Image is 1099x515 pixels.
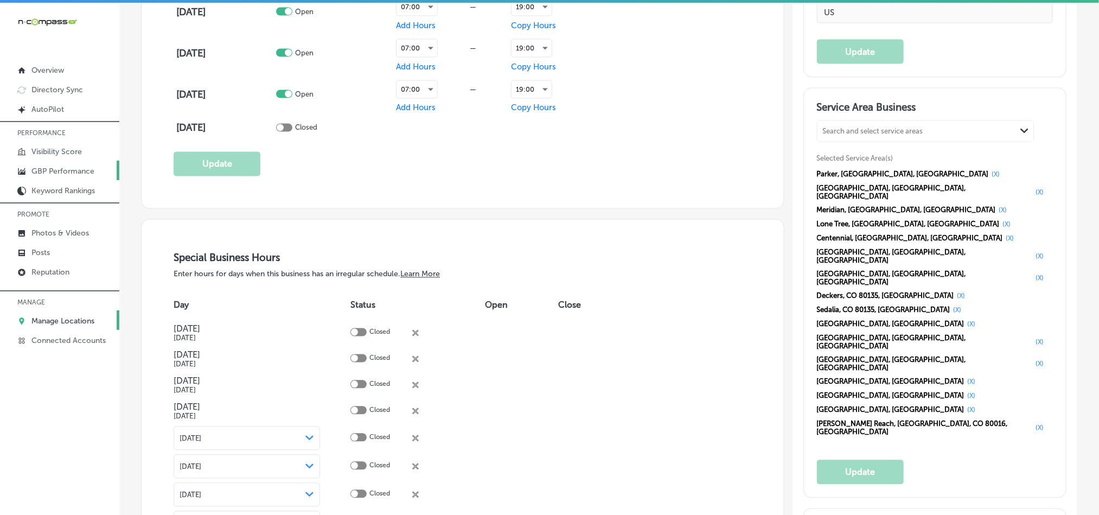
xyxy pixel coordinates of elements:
span: [GEOGRAPHIC_DATA], [GEOGRAPHIC_DATA], [GEOGRAPHIC_DATA] [817,270,1033,287]
p: Closed [295,124,317,132]
h5: [DATE] [174,412,320,421]
h5: [DATE] [174,360,320,368]
button: (X) [964,320,979,329]
h4: [DATE] [176,122,273,134]
p: Closed [369,328,390,339]
th: Close [558,290,607,320]
p: AutoPilot [31,105,64,114]
h3: Special Business Hours [174,252,751,264]
div: 07:00 [397,81,437,98]
div: — [438,44,509,52]
button: (X) [996,206,1011,215]
span: [GEOGRAPHIC_DATA], [GEOGRAPHIC_DATA] [817,406,964,414]
button: Update [817,460,904,485]
h3: Service Area Business [817,101,1053,118]
input: Country [817,2,1053,23]
p: Keyword Rankings [31,186,95,195]
span: Selected Service Area(s) [817,155,893,163]
p: GBP Performance [31,167,94,176]
span: [GEOGRAPHIC_DATA], [GEOGRAPHIC_DATA], [GEOGRAPHIC_DATA] [817,249,1033,265]
p: Closed [369,490,390,500]
button: (X) [1033,360,1047,368]
th: Open [485,290,558,320]
span: Copy Hours [511,62,556,72]
span: Add Hours [396,21,436,30]
span: Meridian, [GEOGRAPHIC_DATA], [GEOGRAPHIC_DATA] [817,206,996,214]
button: Update [817,40,904,64]
button: (X) [954,292,969,301]
span: [GEOGRAPHIC_DATA], [GEOGRAPHIC_DATA], [GEOGRAPHIC_DATA] [817,185,1033,201]
button: (X) [1033,424,1047,433]
button: (X) [1033,274,1047,283]
div: 19:00 [512,81,552,98]
span: [GEOGRAPHIC_DATA], [GEOGRAPHIC_DATA], [GEOGRAPHIC_DATA] [817,334,1033,351]
button: (X) [1033,338,1047,347]
h4: [DATE] [174,376,320,386]
span: Deckers, CO 80135, [GEOGRAPHIC_DATA] [817,292,954,300]
span: [GEOGRAPHIC_DATA], [GEOGRAPHIC_DATA] [817,320,964,328]
p: Closed [369,380,390,391]
span: Parker, [GEOGRAPHIC_DATA], [GEOGRAPHIC_DATA] [817,170,989,179]
div: 19:00 [512,40,552,57]
p: Open [295,8,314,16]
button: (X) [964,406,979,415]
h4: [DATE] [174,350,320,360]
button: (X) [1003,234,1018,243]
p: Directory Sync [31,85,83,94]
span: [DATE] [180,435,201,443]
span: [GEOGRAPHIC_DATA], [GEOGRAPHIC_DATA] [817,378,964,386]
p: Posts [31,248,50,257]
a: Learn More [400,270,440,279]
span: [GEOGRAPHIC_DATA], [GEOGRAPHIC_DATA], [GEOGRAPHIC_DATA] [817,356,1033,372]
span: Copy Hours [511,103,556,113]
button: (X) [964,378,979,386]
p: Open [295,49,314,57]
div: Search and select service areas [823,127,923,135]
img: 660ab0bf-5cc7-4cb8-ba1c-48b5ae0f18e60NCTV_CLogo_TV_Black_-500x88.png [17,17,77,27]
p: Closed [369,354,390,365]
span: [GEOGRAPHIC_DATA], [GEOGRAPHIC_DATA] [817,392,964,400]
p: Overview [31,66,64,75]
p: Enter hours for days when this business has an irregular schedule. [174,270,751,279]
button: (X) [964,392,979,400]
button: (X) [1033,252,1047,261]
button: (X) [950,306,965,315]
span: [DATE] [180,491,201,499]
p: Open [295,90,314,98]
div: 07:00 [397,40,437,57]
span: Add Hours [396,62,436,72]
span: Centennial, [GEOGRAPHIC_DATA], [GEOGRAPHIC_DATA] [817,234,1003,243]
p: Closed [369,406,390,417]
p: Photos & Videos [31,228,89,238]
h4: [DATE] [176,47,273,59]
h5: [DATE] [174,386,320,395]
button: Update [174,152,260,176]
th: Status [350,290,485,320]
button: (X) [989,170,1004,179]
div: — [438,85,509,93]
span: Sedalia, CO 80135, [GEOGRAPHIC_DATA] [817,306,950,314]
h4: [DATE] [176,6,273,18]
h5: [DATE] [174,334,320,342]
div: — [438,3,509,11]
h4: [DATE] [174,324,320,334]
span: Copy Hours [511,21,556,30]
th: Day [174,290,350,320]
h4: [DATE] [174,402,320,412]
span: [PERSON_NAME] Reach, [GEOGRAPHIC_DATA], CO 80016, [GEOGRAPHIC_DATA] [817,420,1033,436]
p: Connected Accounts [31,336,106,345]
span: Lone Tree, [GEOGRAPHIC_DATA], [GEOGRAPHIC_DATA] [817,220,1000,228]
button: (X) [1033,188,1047,197]
h4: [DATE] [176,88,273,100]
p: Closed [369,434,390,444]
span: Add Hours [396,103,436,113]
span: [DATE] [180,463,201,471]
button: (X) [1000,220,1014,229]
p: Reputation [31,268,69,277]
p: Manage Locations [31,316,94,326]
p: Visibility Score [31,147,82,156]
p: Closed [369,462,390,472]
